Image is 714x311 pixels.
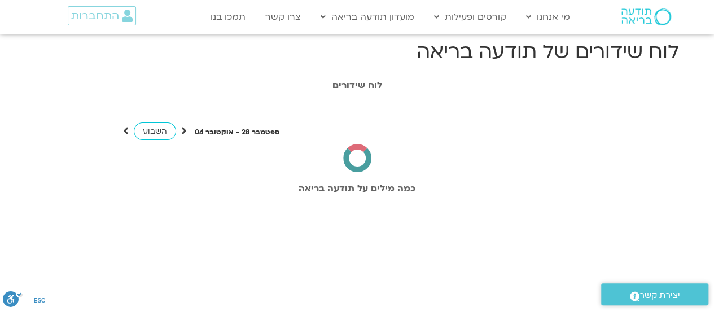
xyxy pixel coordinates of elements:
a: השבוע [134,122,176,140]
a: מי אנחנו [520,6,576,28]
a: קורסים ופעילות [428,6,512,28]
p: ספטמבר 28 - אוקטובר 04 [195,126,279,138]
h1: לוח שידורים של תודעה בריאה [36,38,679,65]
a: יצירת קשר [601,283,708,305]
a: התחברות [68,6,136,25]
h1: לוח שידורים [41,80,673,90]
span: התחברות [71,10,119,22]
span: יצירת קשר [639,288,680,303]
span: השבוע [143,126,167,137]
a: תמכו בנו [205,6,251,28]
h2: כמה מילים על תודעה בריאה [41,183,673,194]
a: צרו קשר [260,6,306,28]
a: מועדון תודעה בריאה [315,6,420,28]
img: תודעה בריאה [621,8,671,25]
